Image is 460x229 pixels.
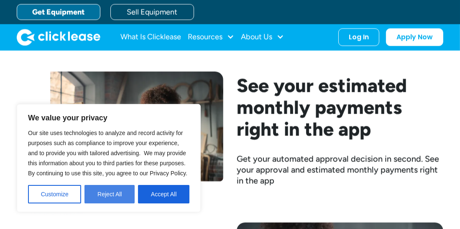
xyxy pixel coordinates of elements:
span: Our site uses technologies to analyze and record activity for purposes such as compliance to impr... [28,130,187,177]
button: Accept All [138,185,189,203]
h2: See your estimated monthly payments right in the app [237,75,443,140]
p: We value your privacy [28,113,189,123]
div: Log In [349,33,369,42]
a: Apply Now [386,29,443,46]
div: Get your automated approval decision in second. See your approval and estimated monthly payments ... [237,154,443,186]
img: woodworker looking at her laptop [17,72,223,216]
button: Customize [28,185,81,203]
a: What Is Clicklease [120,29,181,46]
div: About Us [241,29,284,46]
a: Get Equipment [17,4,100,20]
a: home [17,29,100,46]
div: We value your privacy [17,104,201,212]
img: Clicklease logo [17,29,100,46]
button: Reject All [84,185,135,203]
div: Resources [188,29,234,46]
a: Sell Equipment [110,4,194,20]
